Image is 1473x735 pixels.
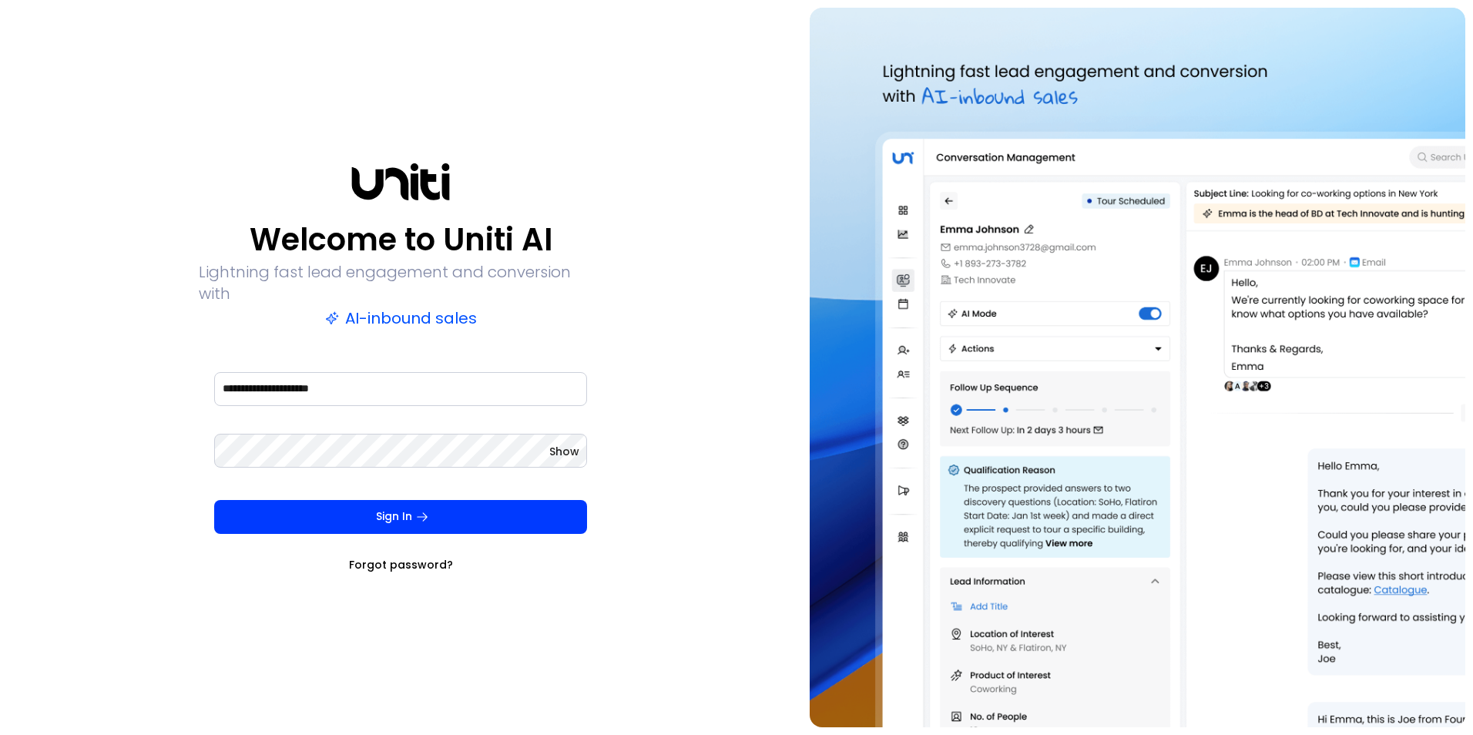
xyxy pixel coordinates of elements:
button: Sign In [214,500,587,534]
p: Lightning fast lead engagement and conversion with [199,261,602,304]
p: Welcome to Uniti AI [250,221,552,258]
button: Show [549,444,579,459]
a: Forgot password? [349,557,453,572]
img: auth-hero.png [810,8,1465,727]
p: AI-inbound sales [325,307,477,329]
